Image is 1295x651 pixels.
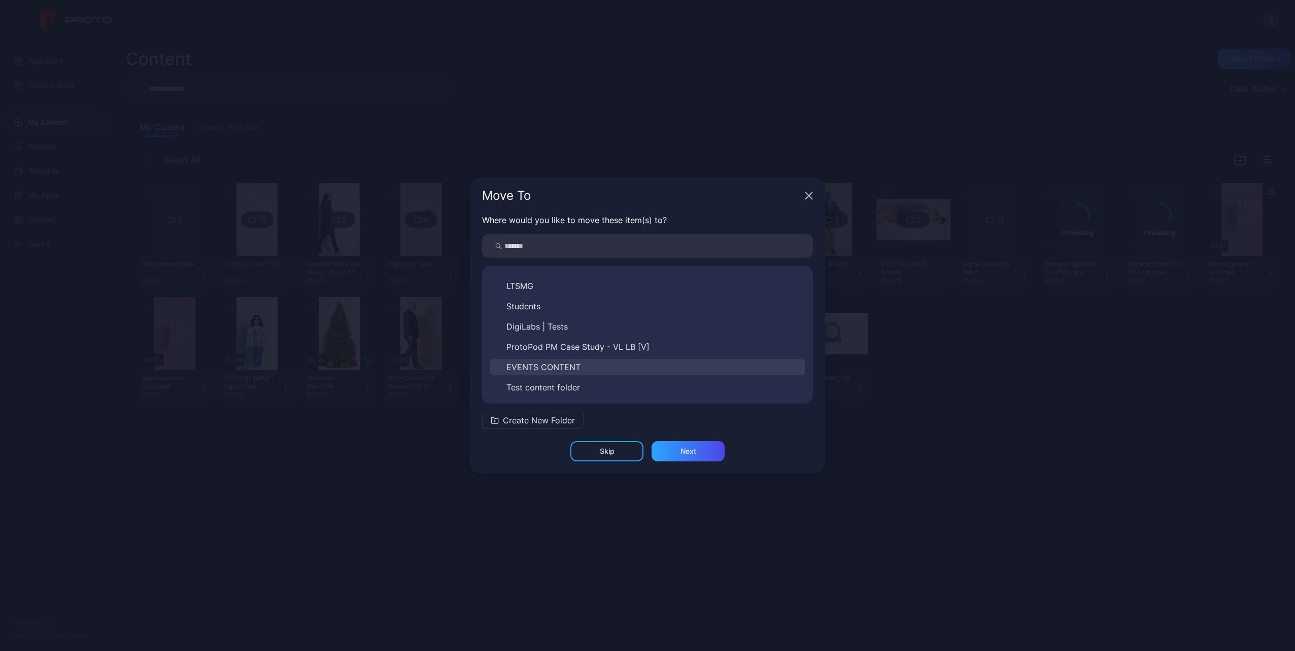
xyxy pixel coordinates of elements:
button: ProtoPod PM Case Study - VL LB [V] [490,339,805,355]
button: Create New Folder [482,412,584,429]
button: Test content folder [490,379,805,395]
span: ProtoPod PM Case Study - VL LB [V] [506,341,650,353]
button: LTSMG [490,278,805,294]
div: Move To [482,190,801,202]
button: Skip [570,441,643,461]
span: Create New Folder [503,414,575,426]
span: Students [506,300,540,312]
button: DigiLabs | Tests [490,318,805,335]
span: LTSMG [506,280,533,292]
p: Where would you like to move these item(s) to? [482,214,813,226]
span: DigiLabs | Tests [506,320,568,333]
span: Test content folder [506,381,580,393]
button: Next [652,441,725,461]
button: EVENTS CONTENT [490,359,805,375]
div: Next [680,447,696,455]
div: Skip [600,447,615,455]
span: EVENTS CONTENT [506,361,581,373]
button: Students [490,298,805,314]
